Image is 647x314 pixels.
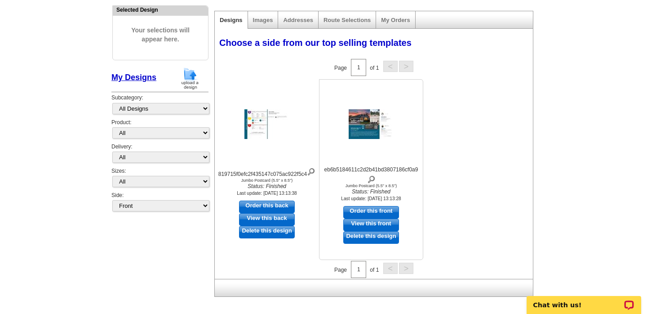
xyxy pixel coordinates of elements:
a: use this design [343,206,399,219]
a: Designs [220,17,243,23]
a: use this design [239,201,295,213]
a: Route Selections [323,17,371,23]
button: > [399,61,413,72]
img: eb6b5184611c2d2b41bd3807186cf0a9 [349,109,394,139]
a: My Orders [381,17,410,23]
span: Page [334,64,347,71]
div: Selected Design [113,6,208,14]
small: Last update: [DATE] 13:13:38 [237,191,297,196]
div: eb6b5184611c2d2b41bd3807186cf0a9 [322,166,421,184]
div: Product: [111,119,208,143]
span: of 1 [370,266,379,273]
div: Jumbo Postcard (5.5" x 8.5") [217,178,316,183]
a: Images [253,17,273,23]
div: Subcategory: [111,94,208,118]
img: 819715f0efc2f435147c075ac922f5c4 [244,109,289,139]
a: View this back [239,213,295,226]
button: > [399,263,413,274]
img: upload-design [178,67,202,90]
a: Delete this design [239,226,295,238]
span: of 1 [370,64,379,71]
div: Sizes: [111,167,208,192]
div: Delivery: [111,143,208,167]
div: 819715f0efc2f435147c075ac922f5c4 [217,166,316,178]
a: View this front [343,219,399,231]
img: view design details [367,174,376,184]
span: Choose a side from our top selling templates [219,38,412,48]
img: view design details [307,166,315,176]
button: < [383,263,398,274]
span: Page [334,266,347,273]
button: < [383,61,398,72]
span: Your selections will appear here. [120,17,201,53]
small: Last update: [DATE] 13:13:28 [341,196,401,201]
div: Side: [111,192,208,212]
a: My Designs [111,73,156,82]
iframe: LiveChat chat widget [521,286,647,314]
i: Status: Finished [322,188,421,196]
i: Status: Finished [217,183,316,190]
a: Addresses [283,17,313,23]
a: Delete this design [343,231,399,244]
div: Jumbo Postcard (5.5" x 8.5") [322,184,421,188]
